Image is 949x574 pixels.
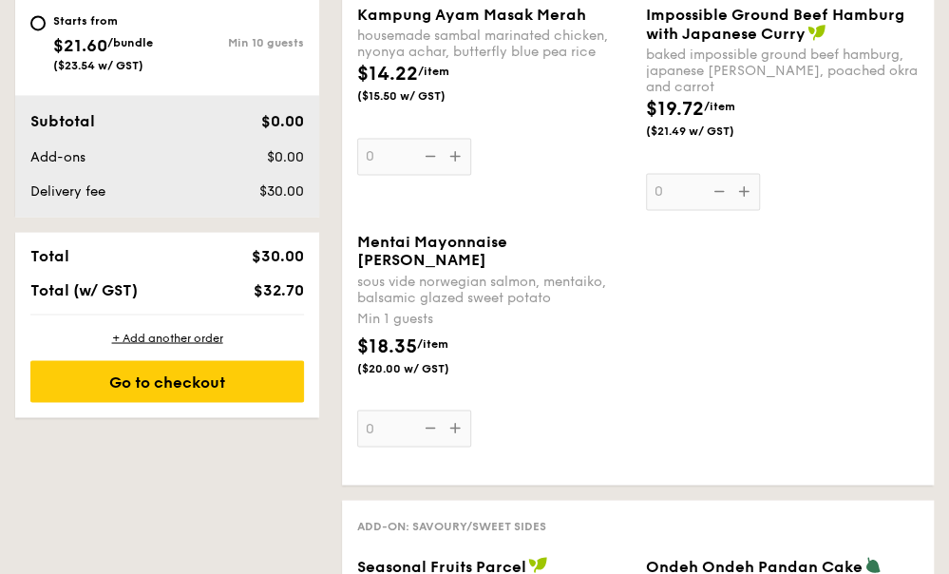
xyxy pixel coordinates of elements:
span: $19.72 [646,98,704,121]
input: Starts from$21.60/bundle($23.54 w/ GST)Min 10 guests [30,15,46,30]
span: ($20.00 w/ GST) [357,360,457,375]
span: $21.60 [53,35,107,56]
span: Kampung Ayam Masak Merah [357,6,586,24]
span: $0.00 [261,112,304,130]
span: Delivery fee [30,183,105,200]
span: Total [30,247,69,265]
span: /item [417,336,448,350]
div: sous vide norwegian salmon, mentaiko, balsamic glazed sweet potato [357,273,631,305]
img: icon-vegan.f8ff3823.svg [807,24,826,41]
span: $14.22 [357,63,418,86]
div: + Add another order [30,330,304,345]
span: $0.00 [267,149,304,165]
img: icon-vegan.f8ff3823.svg [528,556,547,573]
span: $18.35 [357,335,417,357]
div: Min 10 guests [167,36,304,49]
span: Subtotal [30,112,95,130]
div: Min 1 guests [357,309,631,328]
span: Add-on: Savoury/Sweet Sides [357,519,546,532]
span: /bundle [107,36,153,49]
span: Total (w/ GST) [30,280,138,298]
span: Add-ons [30,149,85,165]
span: Impossible Ground Beef Hamburg with Japanese Curry [646,6,904,43]
div: housemade sambal marinated chicken, nyonya achar, butterfly blue pea rice [357,28,631,60]
span: $30.00 [252,247,304,265]
img: icon-vegetarian.fe4039eb.svg [864,556,882,573]
span: ($21.49 w/ GST) [646,124,746,139]
span: $32.70 [254,280,304,298]
span: Mentai Mayonnaise [PERSON_NAME] [357,233,507,269]
span: /item [704,100,735,113]
div: baked impossible ground beef hamburg, japanese [PERSON_NAME], poached okra and carrot [646,47,920,95]
span: $30.00 [259,183,304,200]
div: Starts from [53,13,153,29]
span: ($23.54 w/ GST) [53,59,143,72]
span: /item [418,65,449,78]
span: ($15.50 w/ GST) [357,88,457,104]
div: Go to checkout [30,360,304,402]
